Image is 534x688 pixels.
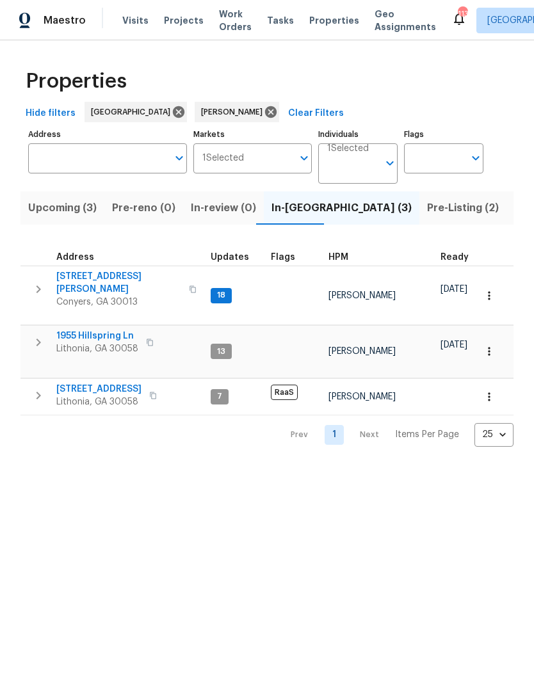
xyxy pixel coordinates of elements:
[458,8,467,20] div: 113
[56,330,138,342] span: 1955 Hillspring Ln
[191,199,256,217] span: In-review (0)
[327,143,369,154] span: 1 Selected
[441,285,467,294] span: [DATE]
[283,102,349,125] button: Clear Filters
[404,131,483,138] label: Flags
[211,253,249,262] span: Updates
[212,391,227,402] span: 7
[395,428,459,441] p: Items Per Page
[56,253,94,262] span: Address
[56,383,142,396] span: [STREET_ADDRESS]
[325,425,344,445] a: Goto page 1
[271,199,412,217] span: In-[GEOGRAPHIC_DATA] (3)
[271,253,295,262] span: Flags
[56,342,138,355] span: Lithonia, GA 30058
[26,75,127,88] span: Properties
[295,149,313,167] button: Open
[193,131,312,138] label: Markets
[375,8,436,33] span: Geo Assignments
[28,199,97,217] span: Upcoming (3)
[112,199,175,217] span: Pre-reno (0)
[164,14,204,27] span: Projects
[288,106,344,122] span: Clear Filters
[56,296,181,308] span: Conyers, GA 30013
[474,418,514,451] div: 25
[328,347,396,356] span: [PERSON_NAME]
[279,423,514,447] nav: Pagination Navigation
[85,102,187,122] div: [GEOGRAPHIC_DATA]
[441,253,469,262] span: Ready
[441,253,480,262] div: Earliest renovation start date (first business day after COE or Checkout)
[328,291,396,300] span: [PERSON_NAME]
[56,270,181,296] span: [STREET_ADDRESS][PERSON_NAME]
[44,14,86,27] span: Maestro
[328,253,348,262] span: HPM
[267,16,294,25] span: Tasks
[467,149,485,167] button: Open
[195,102,279,122] div: [PERSON_NAME]
[271,385,298,400] span: RaaS
[212,346,231,357] span: 13
[202,153,244,164] span: 1 Selected
[427,199,499,217] span: Pre-Listing (2)
[122,14,149,27] span: Visits
[28,131,187,138] label: Address
[91,106,175,118] span: [GEOGRAPHIC_DATA]
[328,392,396,401] span: [PERSON_NAME]
[201,106,268,118] span: [PERSON_NAME]
[26,106,76,122] span: Hide filters
[219,8,252,33] span: Work Orders
[56,396,142,408] span: Lithonia, GA 30058
[441,340,467,349] span: [DATE]
[212,290,231,301] span: 18
[170,149,188,167] button: Open
[309,14,359,27] span: Properties
[318,131,398,138] label: Individuals
[20,102,81,125] button: Hide filters
[381,154,399,172] button: Open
